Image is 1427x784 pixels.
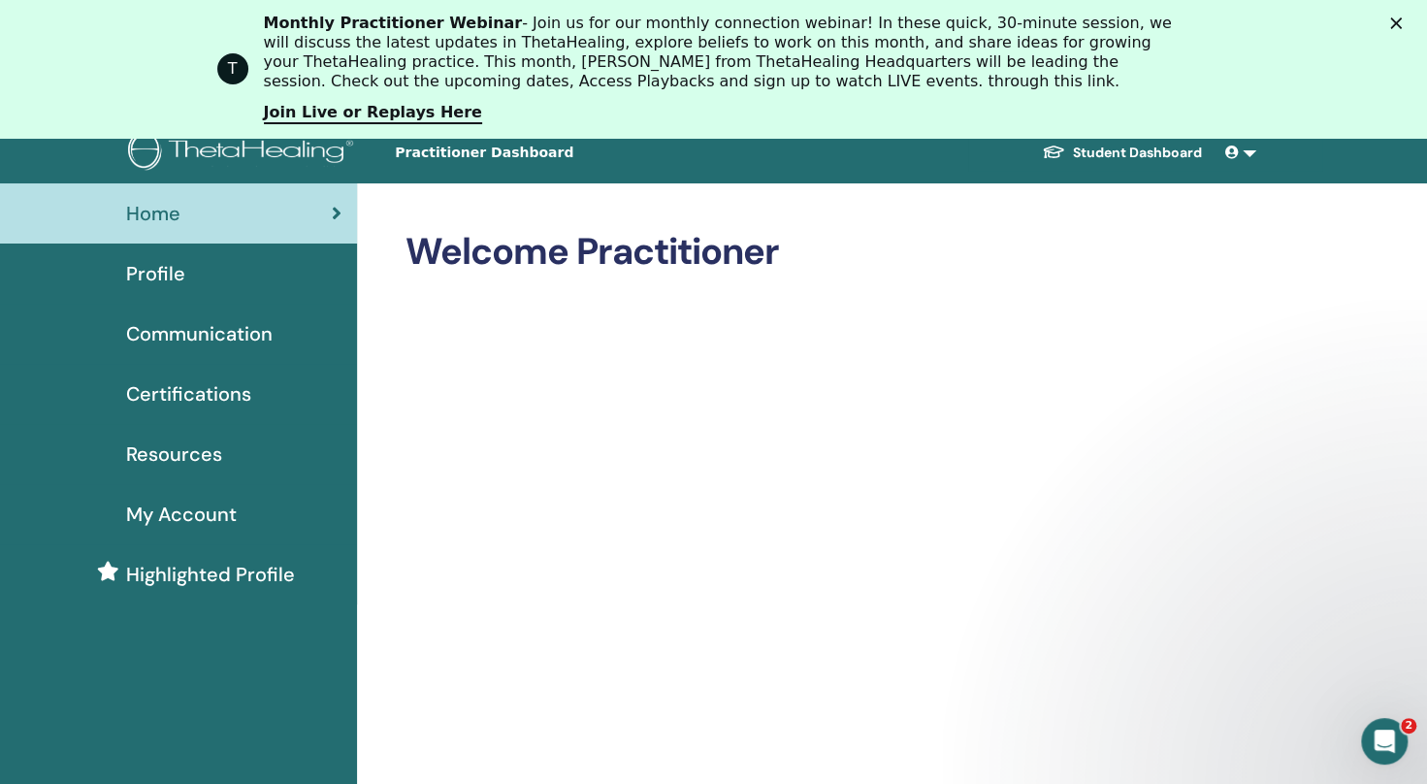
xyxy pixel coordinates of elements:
img: graduation-cap-white.svg [1042,144,1065,160]
h2: Welcome Practitioner [405,230,1252,275]
a: Join Live or Replays Here [264,103,482,124]
b: Monthly Practitioner Webinar [264,14,523,32]
span: My Account [126,500,237,529]
span: Home [126,199,180,228]
div: - Join us for our monthly connection webinar! In these quick, 30-minute session, we will discuss ... [264,14,1180,91]
span: Profile [126,259,185,288]
div: Profile image for ThetaHealing [217,53,248,84]
span: Certifications [126,379,251,408]
span: Resources [126,440,222,469]
iframe: Intercom live chat [1361,718,1408,765]
span: Communication [126,319,273,348]
span: Practitioner Dashboard [395,143,686,163]
div: Close [1390,17,1410,29]
img: logo.png [128,131,360,175]
a: Student Dashboard [1026,135,1217,171]
span: 2 [1401,718,1416,734]
span: Highlighted Profile [126,560,295,589]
